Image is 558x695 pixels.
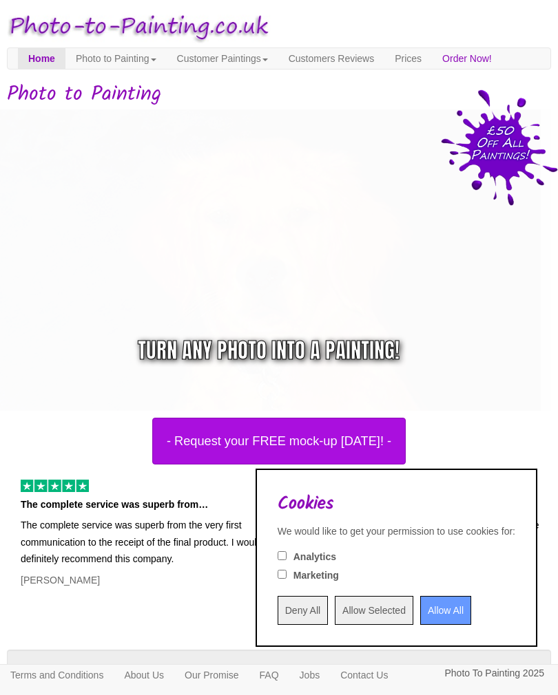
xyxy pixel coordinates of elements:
a: Photo to Painting [65,48,167,69]
a: Jobs [289,665,331,685]
p: Photo To Painting 2025 [444,665,544,682]
input: Deny All [278,596,328,625]
a: Contact Us [330,665,398,685]
a: Prices [384,48,432,69]
input: Allow Selected [335,596,413,625]
a: About Us [114,665,174,685]
a: Home [18,48,65,69]
a: Customer Paintings [167,48,278,69]
button: - Request your FREE mock-up [DATE]! - [152,418,406,464]
a: Customers Reviews [278,48,384,69]
p: [PERSON_NAME] [21,572,271,589]
label: Marketing [293,568,339,582]
p: The complete service was superb from… [21,496,271,513]
div: We would like to get your permission to use cookies for: [278,524,515,538]
label: Analytics [293,550,336,564]
a: Order Now! [432,48,502,69]
input: Allow All [420,596,471,625]
div: Turn any photo into a painting! [138,335,400,365]
p: The complete service was superb from the very first communication to the receipt of the final pro... [21,517,271,568]
h1: Photo to Painting [7,83,551,106]
img: 50 pound price drop [441,89,558,206]
a: FAQ [249,665,289,685]
img: 5 of out 5 stars [21,480,89,492]
h2: Cookies [278,494,515,514]
a: Our Promise [174,665,249,685]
